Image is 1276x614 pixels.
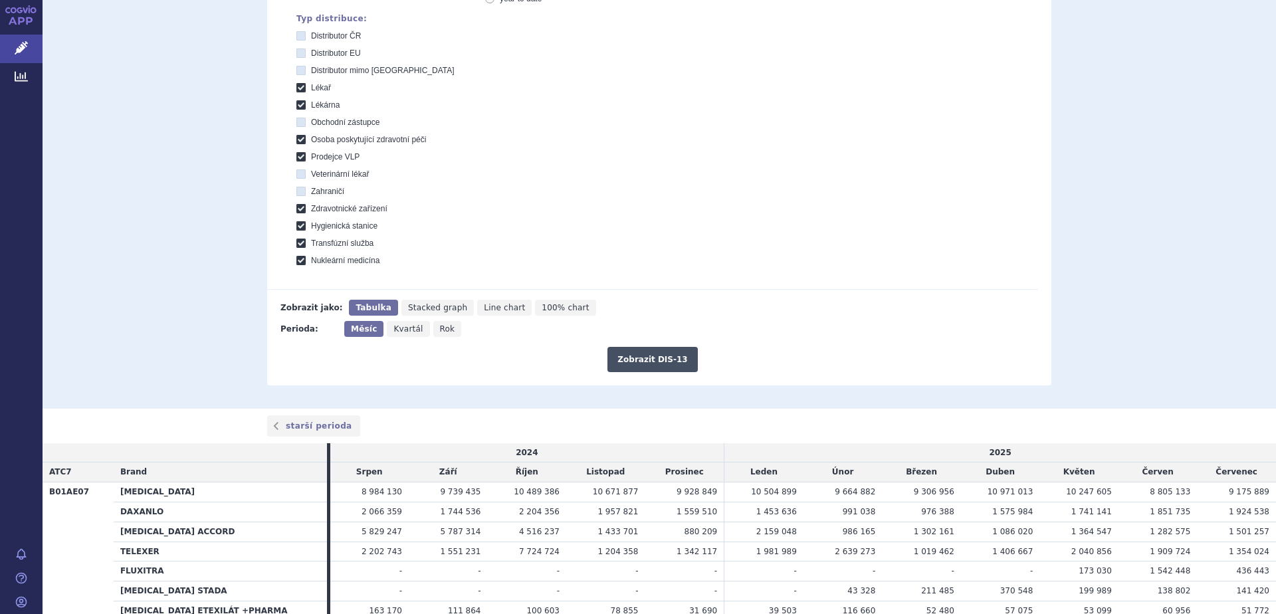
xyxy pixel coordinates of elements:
[120,467,147,476] span: Brand
[478,586,480,595] span: -
[1150,527,1190,536] span: 1 282 575
[440,527,480,536] span: 5 787 314
[49,467,72,476] span: ATC7
[393,324,423,334] span: Kvartál
[835,547,875,556] span: 2 639 273
[356,303,391,312] span: Tabulka
[1229,507,1269,516] span: 1 924 538
[714,566,717,575] span: -
[114,562,327,581] th: FLUXITRA
[794,586,797,595] span: -
[593,487,639,496] span: 10 671 877
[1150,547,1190,556] span: 1 909 724
[751,487,797,496] span: 10 504 899
[914,527,954,536] span: 1 302 161
[1150,507,1190,516] span: 1 851 735
[1229,547,1269,556] span: 1 354 024
[311,187,344,196] span: Zahraničí
[362,527,402,536] span: 5 829 247
[311,100,340,110] span: Lékárna
[1066,487,1112,496] span: 10 247 605
[1158,586,1191,595] span: 138 802
[351,324,377,334] span: Měsíc
[519,547,560,556] span: 7 724 724
[914,547,954,556] span: 1 019 462
[311,169,369,179] span: Veterinární lékař
[440,324,455,334] span: Rok
[362,487,402,496] span: 8 984 130
[311,256,379,265] span: Nukleární medicína
[677,487,717,496] span: 9 928 849
[399,586,402,595] span: -
[280,300,342,316] div: Zobrazit jako:
[714,586,717,595] span: -
[992,527,1033,536] span: 1 086 020
[724,443,1276,462] td: 2025
[1030,566,1033,575] span: -
[597,507,638,516] span: 1 957 821
[311,135,426,144] span: Osoba poskytující zdravotní péči
[408,303,467,312] span: Stacked graph
[311,118,379,127] span: Obchodní zástupce
[566,462,645,482] td: Listopad
[311,204,387,213] span: Zdravotnické zařízení
[635,566,638,575] span: -
[843,527,876,536] span: 986 165
[988,487,1033,496] span: 10 971 013
[1071,527,1112,536] span: 1 364 547
[296,14,1038,23] div: Typ distribuce:
[1079,566,1112,575] span: 173 030
[311,49,361,58] span: Distributor EU
[478,566,480,575] span: -
[952,566,954,575] span: -
[803,462,883,482] td: Únor
[1079,586,1112,595] span: 199 989
[280,321,338,337] div: Perioda:
[557,566,560,575] span: -
[921,586,954,595] span: 211 485
[440,487,480,496] span: 9 739 435
[311,152,360,161] span: Prodejce VLP
[311,66,455,75] span: Distributor mimo [GEOGRAPHIC_DATA]
[873,566,875,575] span: -
[794,566,797,575] span: -
[557,586,560,595] span: -
[114,482,327,502] th: [MEDICAL_DATA]
[921,507,954,516] span: 976 388
[1229,487,1269,496] span: 9 175 889
[724,462,803,482] td: Leden
[992,507,1033,516] span: 1 575 984
[440,547,480,556] span: 1 551 231
[1000,586,1033,595] span: 370 548
[843,507,876,516] span: 991 038
[519,507,560,516] span: 2 204 356
[542,303,589,312] span: 100% chart
[114,581,327,601] th: [MEDICAL_DATA] STADA
[519,527,560,536] span: 4 516 237
[1236,566,1269,575] span: 436 443
[311,221,377,231] span: Hygienická stanice
[114,522,327,542] th: [MEDICAL_DATA] ACCORD
[114,542,327,562] th: TELEXER
[1071,547,1112,556] span: 2 040 856
[961,462,1040,482] td: Duben
[597,547,638,556] span: 1 204 358
[1236,586,1269,595] span: 141 420
[409,462,488,482] td: Září
[330,443,724,462] td: 2024
[399,566,402,575] span: -
[847,586,875,595] span: 43 328
[597,527,638,536] span: 1 433 701
[685,527,718,536] span: 880 209
[882,462,961,482] td: Březen
[1197,462,1276,482] td: Červenec
[914,487,954,496] span: 9 306 956
[488,462,567,482] td: Říjen
[1071,507,1112,516] span: 1 741 141
[607,347,697,372] button: Zobrazit DIS-13
[1118,462,1198,482] td: Červen
[330,462,409,482] td: Srpen
[635,586,638,595] span: -
[756,507,797,516] span: 1 453 636
[440,507,480,516] span: 1 744 536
